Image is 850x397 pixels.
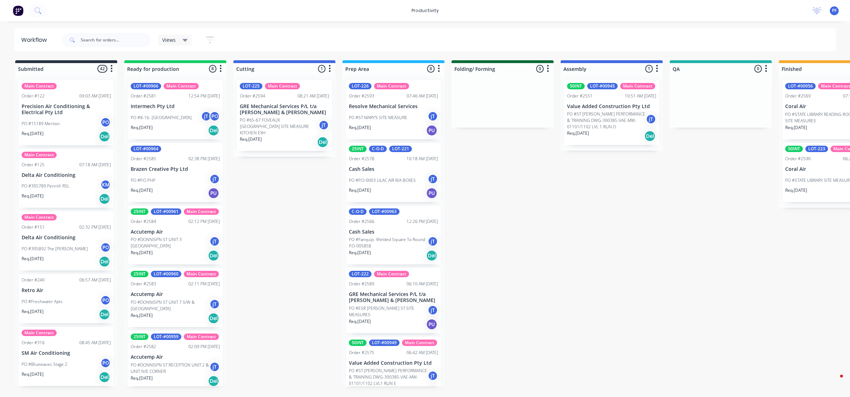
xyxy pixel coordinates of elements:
[349,208,367,215] div: C-O-D
[426,188,437,199] div: PU
[587,83,618,89] div: LOT-#00945
[128,143,223,202] div: LOT-#00964Order #258502:38 PM [DATE]Brazen Creative Pty LtdPO #P.O PHPjTReq.[DATE]PU
[620,83,655,89] div: Main Contract
[22,162,45,168] div: Order #125
[402,340,437,346] div: Main Contract
[349,229,438,235] p: Cash Sales
[567,130,589,136] p: Req. [DATE]
[131,114,192,121] p: PO #8-16- [GEOGRAPHIC_DATA]
[19,327,114,386] div: Main ContractOrder #31608:45 AM [DATE]SM Air ConditioningPO #Bluewaves Stage 2POReq.[DATE]Del
[832,7,837,14] span: PF
[349,271,372,277] div: LOT-222
[209,236,220,247] div: jT
[318,120,329,130] div: jT
[100,179,111,190] div: KM
[427,370,438,381] div: jT
[209,299,220,309] div: jT
[346,206,441,265] div: C-O-DLOT-#00963Order #256612:26 PM [DATE]Cash SalesPO #Fanquip- Welded Square To Round P.O-005858...
[22,256,44,262] p: Req. [DATE]
[209,111,220,122] div: PO
[785,124,807,131] p: Req. [DATE]
[201,111,211,122] div: jT
[209,362,220,372] div: jT
[567,93,593,99] div: Order #2551
[22,330,57,336] div: Main Contract
[567,83,585,89] div: 50INT
[427,236,438,247] div: jT
[265,83,300,89] div: Main Contract
[19,211,114,270] div: Main ContractOrder #15102:32 PM [DATE]Delta Air ConditioningPO #305892 The [PERSON_NAME]POReq.[DA...
[128,268,223,327] div: 25INTLOT-#00960Main ContractOrder #258302:11 PM [DATE]Accutemp AirPO #DONNISPN ST UNIT 7 S/W & [G...
[785,187,807,194] p: Req. [DATE]
[389,146,412,152] div: LOT-221
[99,131,110,142] div: Del
[349,156,374,162] div: Order #2578
[374,271,409,277] div: Main Contract
[407,281,438,287] div: 06:10 AM [DATE]
[22,172,111,178] p: Delta Air Conditioning
[22,193,44,199] p: Req. [DATE]
[426,319,437,330] div: PU
[22,350,111,356] p: SM Air Conditioning
[22,371,44,378] p: Req. [DATE]
[131,291,220,297] p: Accutemp Air
[208,188,219,199] div: PU
[407,156,438,162] div: 10:18 AM [DATE]
[131,146,161,152] div: LOT-#00964
[22,277,45,283] div: Order #240
[128,331,223,390] div: 25INTLOT-#00959Main ContractOrder #258202:09 PM [DATE]Accutemp AirPO #DONNISPN ST RECEPTION UNIT ...
[349,114,407,121] p: PO #ST MARY'S SITE MEASURE
[188,156,220,162] div: 02:38 PM [DATE]
[131,229,220,235] p: Accutemp Air
[208,125,219,136] div: Del
[240,117,318,136] p: PO #65-67 FOVEAUX [GEOGRAPHIC_DATA] SITE MEASURE KITCHEN EXH
[22,224,45,230] div: Order #151
[22,246,88,252] p: PO #305892 The [PERSON_NAME]
[237,80,332,151] div: LOT-225Main ContractOrder #259408:21 AM [DATE]GRE Mechanical Services P/L t/a [PERSON_NAME] & [PE...
[644,130,656,142] div: Del
[131,166,220,172] p: Brazen Creative Pty Ltd
[81,33,151,47] input: Search for orders...
[427,305,438,315] div: jT
[164,83,199,89] div: Main Contract
[349,318,371,325] p: Req. [DATE]
[162,36,176,44] span: Views
[785,93,811,99] div: Order #2569
[240,136,262,142] p: Req. [DATE]
[22,83,57,89] div: Main Contract
[131,124,153,131] p: Req. [DATE]
[407,218,438,225] div: 12:26 PM [DATE]
[100,295,111,306] div: PO
[567,104,656,110] p: Value Added Construction Pty Ltd
[297,93,329,99] div: 08:21 AM [DATE]
[346,80,441,139] div: LOT-226Main ContractOrder #259307:46 AM [DATE]Resolve Mechanical ServicesPO #ST MARY'S SITE MEASU...
[131,104,220,110] p: Intermech Pty Ltd
[21,36,50,44] div: Workflow
[79,224,111,230] div: 02:32 PM [DATE]
[349,177,416,184] p: PO #P.O-0003 LILAC AIR R/A BOXES
[208,250,219,261] div: Del
[22,298,63,305] p: PO #Freshwater Apts
[369,208,399,215] div: LOT-#00963
[346,268,441,333] div: LOT-222Main ContractOrder #258906:10 AM [DATE]GRE Mechanical Services P/L t/a [PERSON_NAME] & [PE...
[349,93,374,99] div: Order #2593
[349,146,367,152] div: 25INT
[19,149,114,208] div: Main ContractOrder #12507:18 AM [DATE]Delta Air ConditioningPO #305789 Penrith RSLKMReq.[DATE]Del
[427,111,438,122] div: jT
[317,136,328,148] div: Del
[208,375,219,387] div: Del
[99,193,110,205] div: Del
[349,187,371,194] p: Req. [DATE]
[188,218,220,225] div: 02:12 PM [DATE]
[785,146,803,152] div: 50INT
[22,361,67,368] p: PO #Bluewaves Stage 2
[79,162,111,168] div: 07:18 AM [DATE]
[22,214,57,220] div: Main Contract
[131,187,153,194] p: Req. [DATE]
[100,358,111,368] div: PO
[349,83,372,89] div: LOT-226
[22,104,111,116] p: Precision Air Conditioning & Electrical Pty Ltd
[19,80,114,145] div: Main ContractOrder #12209:03 AM [DATE]Precision Air Conditioning & Electrical Pty LtdPO #15189 Me...
[567,111,646,130] p: PO #ST [PERSON_NAME] PERFORMANCE & TRAINING DWG-300385-VAE-MW-01101/1102 LVL 1 RUN D
[22,121,60,127] p: PO #15189 Meriton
